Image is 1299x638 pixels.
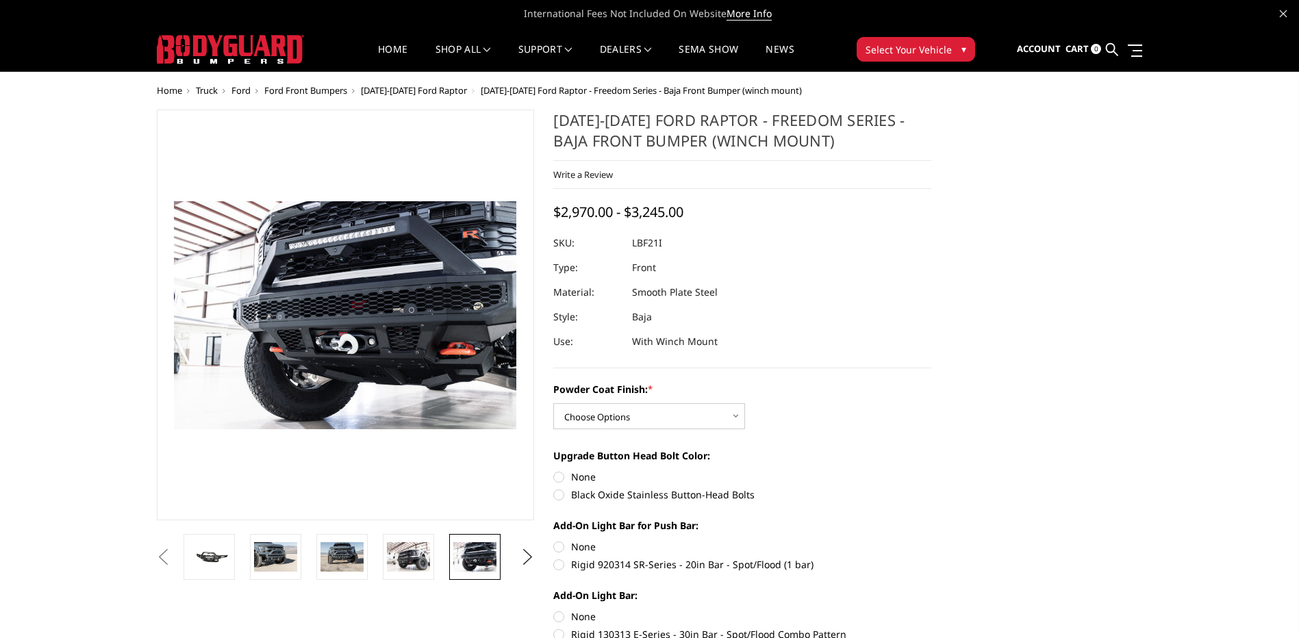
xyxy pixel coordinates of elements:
label: Add-On Light Bar: [553,588,931,602]
a: Cart 0 [1065,31,1101,68]
span: $2,970.00 - $3,245.00 [553,203,683,221]
img: BODYGUARD BUMPERS [157,35,304,64]
img: 2021-2025 Ford Raptor - Freedom Series - Baja Front Bumper (winch mount) [320,542,364,571]
dd: LBF21I [632,231,662,255]
dt: SKU: [553,231,622,255]
button: Next [517,547,538,567]
span: [DATE]-[DATE] Ford Raptor - Freedom Series - Baja Front Bumper (winch mount) [481,84,802,97]
label: None [553,609,931,624]
dd: Front [632,255,656,280]
a: [DATE]-[DATE] Ford Raptor [361,84,467,97]
dt: Style: [553,305,622,329]
a: News [766,44,794,71]
a: Ford Front Bumpers [264,84,347,97]
a: Home [157,84,182,97]
a: Ford [231,84,251,97]
a: Account [1017,31,1061,68]
label: Upgrade Button Head Bolt Color: [553,448,931,463]
img: 2021-2025 Ford Raptor - Freedom Series - Baja Front Bumper (winch mount) [254,542,297,571]
dt: Use: [553,329,622,354]
span: Select Your Vehicle [866,42,952,57]
img: 2021-2025 Ford Raptor - Freedom Series - Baja Front Bumper (winch mount) [387,542,430,571]
label: Add-On Light Bar for Push Bar: [553,518,931,533]
dd: With Winch Mount [632,329,718,354]
span: ▾ [961,42,966,56]
label: Rigid 920314 SR-Series - 20in Bar - Spot/Flood (1 bar) [553,557,931,572]
dd: Smooth Plate Steel [632,280,718,305]
a: More Info [727,7,772,21]
dt: Material: [553,280,622,305]
a: Support [518,44,572,71]
a: 2021-2025 Ford Raptor - Freedom Series - Baja Front Bumper (winch mount) [157,110,535,520]
img: 2021-2025 Ford Raptor - Freedom Series - Baja Front Bumper (winch mount) [453,542,496,571]
dt: Type: [553,255,622,280]
label: None [553,539,931,554]
span: Cart [1065,42,1089,55]
a: Truck [196,84,218,97]
a: Write a Review [553,168,613,181]
a: Dealers [600,44,652,71]
a: SEMA Show [679,44,738,71]
button: Previous [153,547,174,567]
dd: Baja [632,305,652,329]
h1: [DATE]-[DATE] Ford Raptor - Freedom Series - Baja Front Bumper (winch mount) [553,110,931,161]
iframe: Chat Widget [1231,572,1299,638]
button: Select Your Vehicle [857,37,975,62]
span: Account [1017,42,1061,55]
a: Home [378,44,407,71]
a: shop all [436,44,491,71]
label: None [553,470,931,484]
label: Powder Coat Finish: [553,382,931,396]
label: Black Oxide Stainless Button-Head Bolts [553,487,931,502]
span: 0 [1091,44,1101,54]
